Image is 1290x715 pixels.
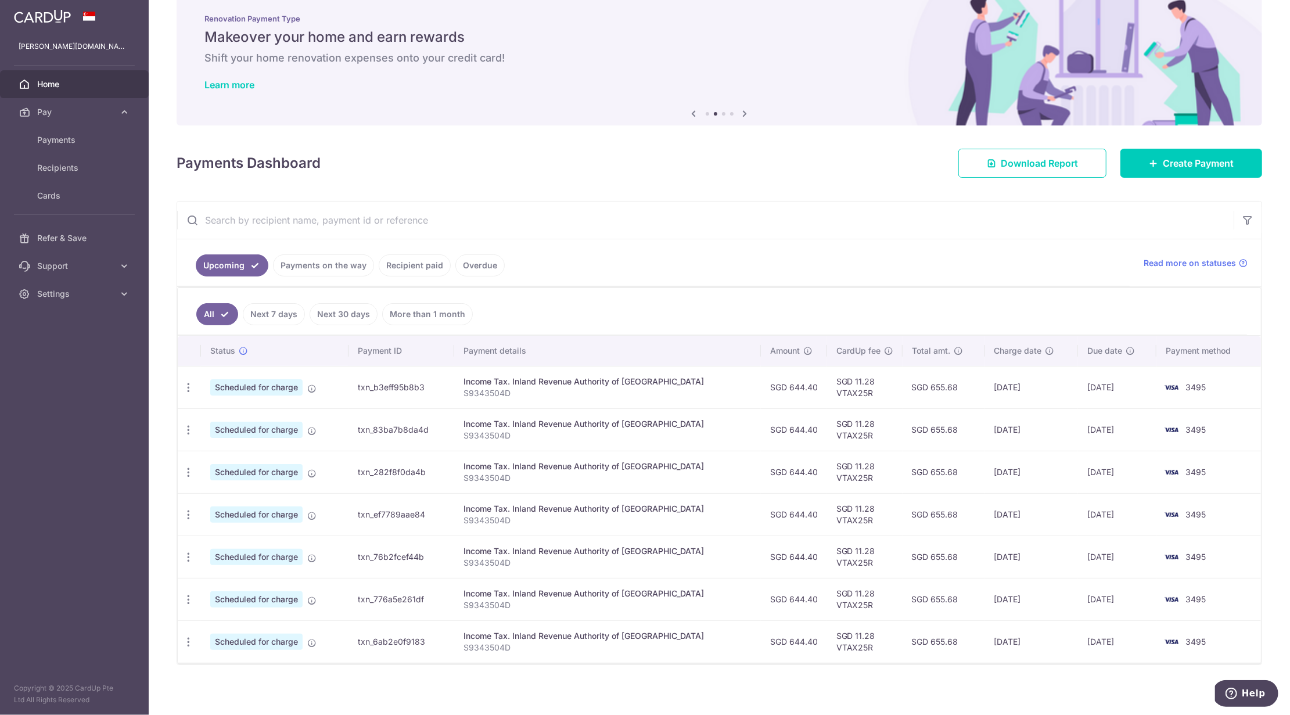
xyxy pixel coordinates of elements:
[210,591,303,608] span: Scheduled for charge
[348,493,454,536] td: txn_ef7789aae84
[37,162,114,174] span: Recipients
[1078,451,1156,493] td: [DATE]
[37,232,114,244] span: Refer & Save
[196,254,268,276] a: Upcoming
[210,549,303,565] span: Scheduled for charge
[37,190,114,202] span: Cards
[463,418,751,430] div: Income Tax. Inland Revenue Authority of [GEOGRAPHIC_DATA]
[903,536,985,578] td: SGD 655.68
[210,422,303,438] span: Scheduled for charge
[210,506,303,523] span: Scheduled for charge
[1156,336,1261,366] th: Payment method
[985,451,1079,493] td: [DATE]
[827,578,903,620] td: SGD 11.28 VTAX25R
[903,493,985,536] td: SGD 655.68
[210,634,303,650] span: Scheduled for charge
[1185,552,1206,562] span: 3495
[770,345,800,357] span: Amount
[903,578,985,620] td: SGD 655.68
[827,366,903,408] td: SGD 11.28 VTAX25R
[463,376,751,387] div: Income Tax. Inland Revenue Authority of [GEOGRAPHIC_DATA]
[1078,408,1156,451] td: [DATE]
[985,578,1079,620] td: [DATE]
[761,408,827,451] td: SGD 644.40
[985,493,1079,536] td: [DATE]
[903,366,985,408] td: SGD 655.68
[454,336,760,366] th: Payment details
[903,620,985,663] td: SGD 655.68
[761,366,827,408] td: SGD 644.40
[348,620,454,663] td: txn_6ab2e0f9183
[204,14,1234,23] p: Renovation Payment Type
[37,134,114,146] span: Payments
[1163,156,1234,170] span: Create Payment
[903,408,985,451] td: SGD 655.68
[204,51,1234,65] h6: Shift your home renovation expenses onto your credit card!
[827,493,903,536] td: SGD 11.28 VTAX25R
[1185,467,1206,477] span: 3495
[1001,156,1078,170] span: Download Report
[463,588,751,599] div: Income Tax. Inland Revenue Authority of [GEOGRAPHIC_DATA]
[1185,637,1206,646] span: 3495
[985,536,1079,578] td: [DATE]
[1160,380,1183,394] img: Bank Card
[1078,536,1156,578] td: [DATE]
[827,536,903,578] td: SGD 11.28 VTAX25R
[463,472,751,484] p: S9343504D
[1078,366,1156,408] td: [DATE]
[958,149,1106,178] a: Download Report
[1160,423,1183,437] img: Bank Card
[243,303,305,325] a: Next 7 days
[348,578,454,620] td: txn_776a5e261df
[463,599,751,611] p: S9343504D
[827,408,903,451] td: SGD 11.28 VTAX25R
[985,366,1079,408] td: [DATE]
[177,153,321,174] h4: Payments Dashboard
[196,303,238,325] a: All
[985,408,1079,451] td: [DATE]
[37,106,114,118] span: Pay
[985,620,1079,663] td: [DATE]
[455,254,505,276] a: Overdue
[19,41,130,52] p: [PERSON_NAME][DOMAIN_NAME][EMAIL_ADDRESS][PERSON_NAME][DOMAIN_NAME]
[903,451,985,493] td: SGD 655.68
[210,379,303,396] span: Scheduled for charge
[1160,592,1183,606] img: Bank Card
[382,303,473,325] a: More than 1 month
[1078,578,1156,620] td: [DATE]
[1078,493,1156,536] td: [DATE]
[348,366,454,408] td: txn_b3eff95b8b3
[37,288,114,300] span: Settings
[204,79,254,91] a: Learn more
[1144,257,1236,269] span: Read more on statuses
[463,503,751,515] div: Income Tax. Inland Revenue Authority of [GEOGRAPHIC_DATA]
[348,336,454,366] th: Payment ID
[1215,680,1278,709] iframe: Opens a widget where you can find more information
[761,578,827,620] td: SGD 644.40
[463,430,751,441] p: S9343504D
[1185,509,1206,519] span: 3495
[463,545,751,557] div: Income Tax. Inland Revenue Authority of [GEOGRAPHIC_DATA]
[761,493,827,536] td: SGD 644.40
[827,620,903,663] td: SGD 11.28 VTAX25R
[1120,149,1262,178] a: Create Payment
[463,642,751,653] p: S9343504D
[761,536,827,578] td: SGD 644.40
[1078,620,1156,663] td: [DATE]
[348,536,454,578] td: txn_76b2fcef44b
[994,345,1042,357] span: Charge date
[463,630,751,642] div: Income Tax. Inland Revenue Authority of [GEOGRAPHIC_DATA]
[1160,508,1183,522] img: Bank Card
[348,408,454,451] td: txn_83ba7b8da4d
[37,260,114,272] span: Support
[761,451,827,493] td: SGD 644.40
[37,78,114,90] span: Home
[348,451,454,493] td: txn_282f8f0da4b
[463,461,751,472] div: Income Tax. Inland Revenue Authority of [GEOGRAPHIC_DATA]
[463,557,751,569] p: S9343504D
[912,345,950,357] span: Total amt.
[379,254,451,276] a: Recipient paid
[1160,550,1183,564] img: Bank Card
[761,620,827,663] td: SGD 644.40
